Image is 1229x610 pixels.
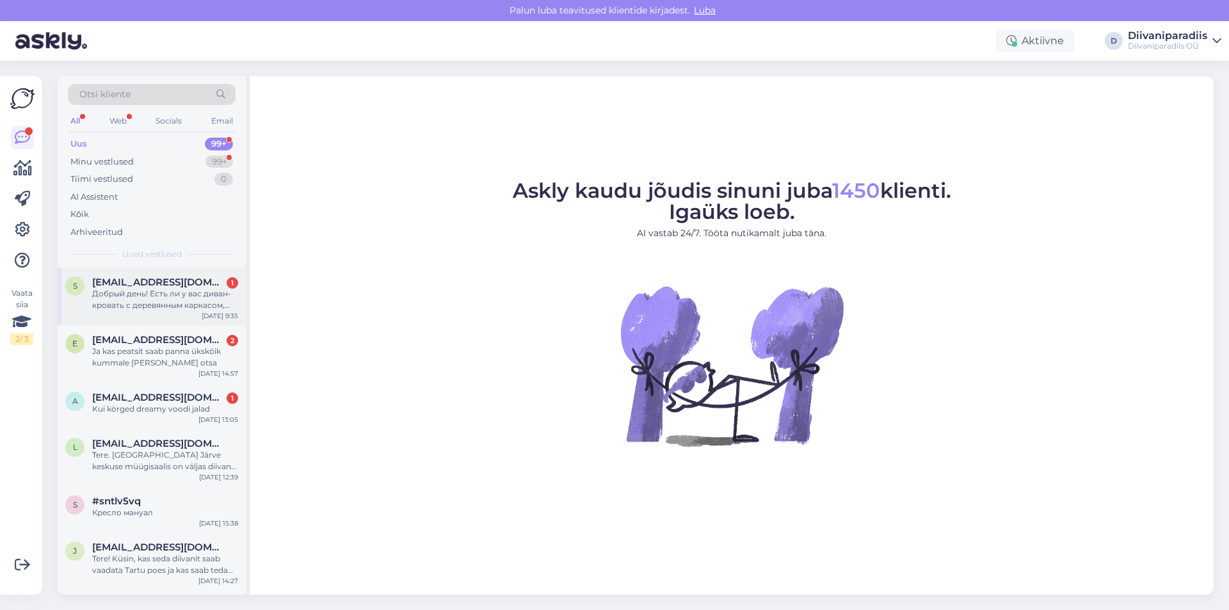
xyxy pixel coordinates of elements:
span: a [72,396,78,406]
div: Diivaniparadiis OÜ [1128,41,1207,51]
div: AI Assistent [70,191,118,204]
span: Otsi kliente [79,88,131,101]
div: Web [107,113,129,129]
span: svetlana_maxeemova@hotmail.com [92,277,225,288]
div: 99+ [205,156,233,168]
div: Добрый день! Есть ли у вас диван-кровать с деревянным каркасом, который подойдёт для ежедневного ... [92,288,238,311]
div: Email [209,113,236,129]
div: [DATE] 14:57 [198,369,238,378]
a: DiivaniparadiisDiivaniparadiis OÜ [1128,31,1221,51]
div: 0 [214,173,233,186]
span: 1450 [832,178,880,203]
div: Socials [153,113,184,129]
div: D [1105,32,1123,50]
div: Tere. [GEOGRAPHIC_DATA] Järve keskuse müügisaalis on väljas diivan nimega MAURO. Kas see on ainuk... [92,449,238,472]
span: Askly kaudu jõudis sinuni juba klienti. Igaüks loeb. [513,178,951,224]
p: AI vastab 24/7. Tööta nutikamalt juba täna. [513,227,951,240]
span: Uued vestlused [122,248,182,260]
span: s [73,500,77,510]
div: Minu vestlused [70,156,134,168]
div: 1 [227,392,238,404]
div: 2 [227,335,238,346]
div: [DATE] 9:35 [202,311,238,321]
div: [DATE] 12:39 [199,472,238,482]
span: julixpov@yandex.ru [92,542,225,553]
div: 99+ [205,138,233,150]
div: Aktiivne [996,29,1074,52]
div: All [68,113,83,129]
div: [DATE] 14:27 [198,576,238,586]
div: Uus [70,138,87,150]
div: 2 / 3 [10,333,33,345]
div: Tere! Küsin, kas seda diivanit saab vaadata Tartu poes ja kas saab teda tellida teises värvis?NUR... [92,553,238,576]
div: 1 [227,277,238,289]
div: Kui kòrged dreamy voodi jalad [92,403,238,415]
span: lillepold.mari@gmail.com [92,438,225,449]
span: e [72,339,77,348]
div: Arhiveeritud [70,226,123,239]
span: ermes@lilleekspert.ee [92,334,225,346]
div: Ja kas peatsit saab panna ükskõik kummale [PERSON_NAME] otsa [92,346,238,369]
span: j [73,546,77,556]
span: #sntlv5vq [92,495,141,507]
div: Vaata siia [10,287,33,345]
div: [DATE] 13:05 [198,415,238,424]
span: l [73,442,77,452]
div: Tiimi vestlused [70,173,133,186]
div: [DATE] 15:38 [199,518,238,528]
div: Kõik [70,208,89,221]
img: Askly Logo [10,86,35,111]
div: Кресло мануал [92,507,238,518]
img: No Chat active [616,250,847,481]
div: Diivaniparadiis [1128,31,1207,41]
span: Luba [690,4,719,16]
span: s [73,281,77,291]
span: aunekas@gmail.com [92,392,225,403]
